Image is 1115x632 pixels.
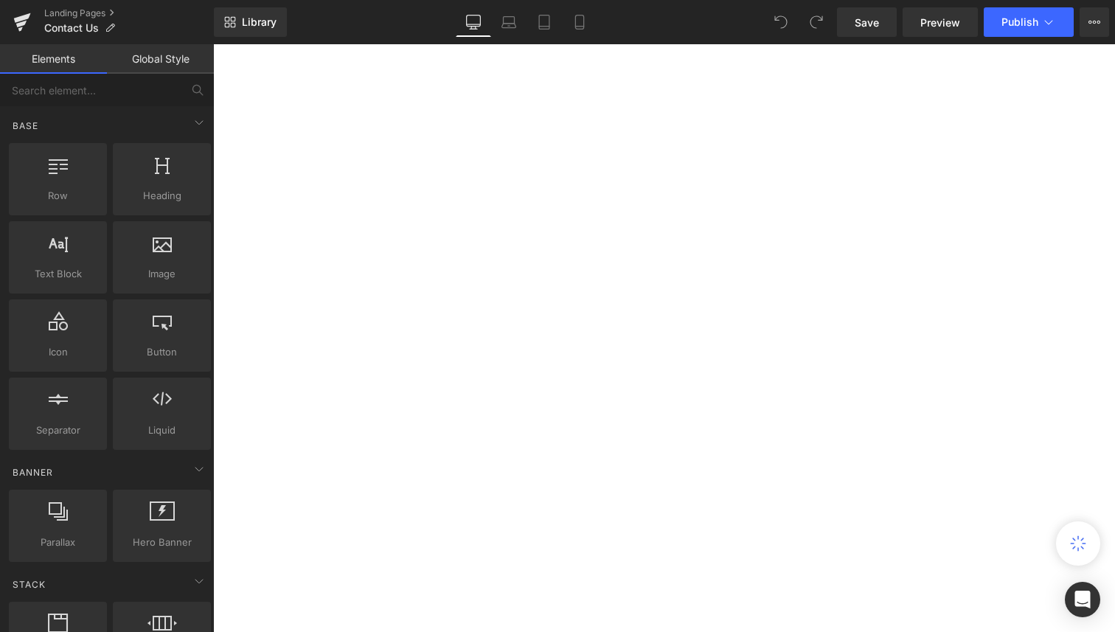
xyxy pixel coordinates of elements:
[527,7,562,37] a: Tablet
[11,119,40,133] span: Base
[214,7,287,37] a: New Library
[1080,7,1109,37] button: More
[11,465,55,479] span: Banner
[13,266,103,282] span: Text Block
[13,535,103,550] span: Parallax
[107,44,214,74] a: Global Style
[855,15,879,30] span: Save
[1065,582,1100,617] div: Open Intercom Messenger
[766,7,796,37] button: Undo
[562,7,597,37] a: Mobile
[13,188,103,204] span: Row
[117,266,206,282] span: Image
[117,344,206,360] span: Button
[242,15,277,29] span: Library
[984,7,1074,37] button: Publish
[802,7,831,37] button: Redo
[44,7,214,19] a: Landing Pages
[117,423,206,438] span: Liquid
[117,535,206,550] span: Hero Banner
[44,22,99,34] span: Contact Us
[903,7,978,37] a: Preview
[13,423,103,438] span: Separator
[1001,16,1038,28] span: Publish
[117,188,206,204] span: Heading
[11,577,47,591] span: Stack
[491,7,527,37] a: Laptop
[456,7,491,37] a: Desktop
[920,15,960,30] span: Preview
[13,344,103,360] span: Icon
